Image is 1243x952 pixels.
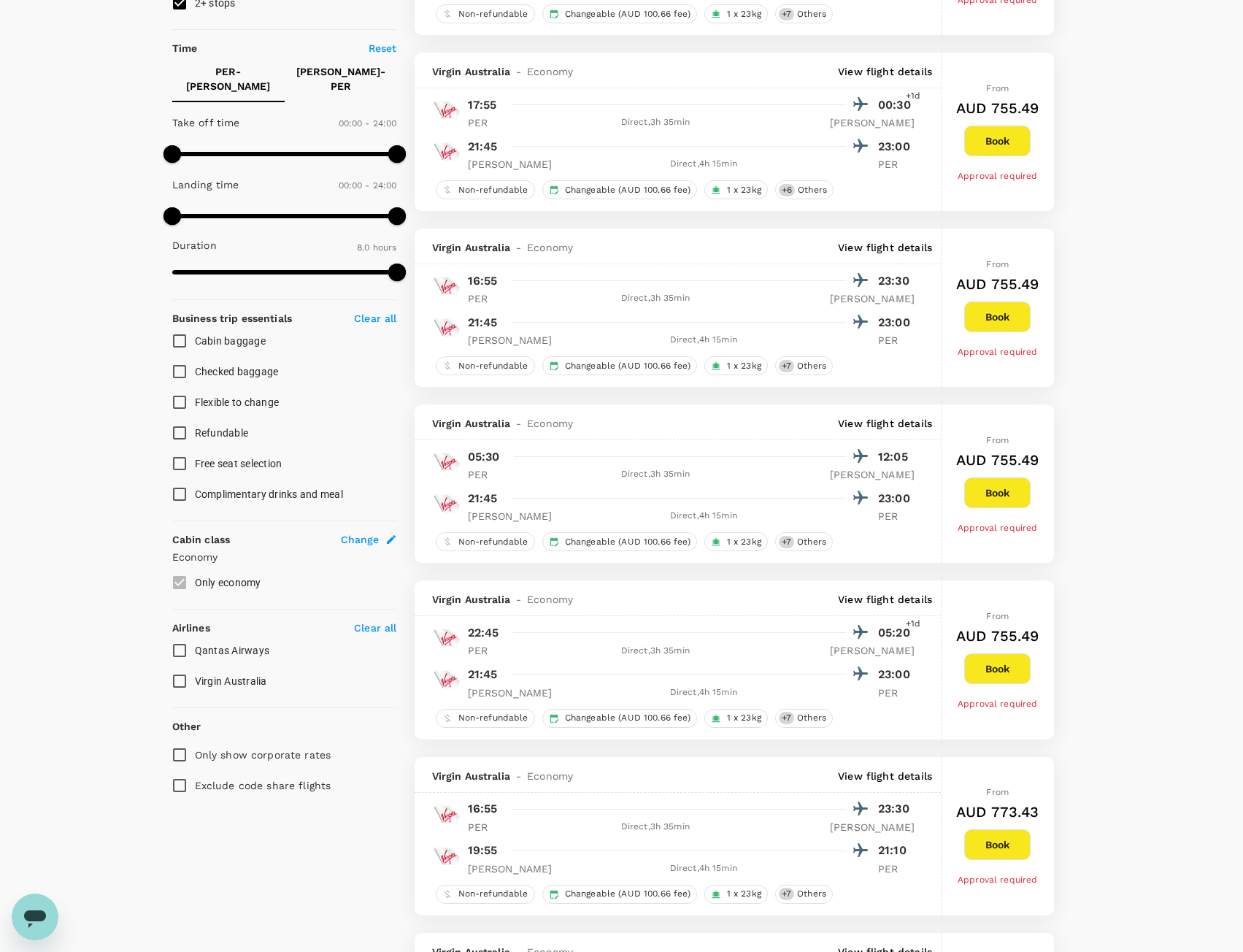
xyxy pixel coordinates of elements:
[468,157,553,172] p: [PERSON_NAME]
[704,180,768,199] div: 1 x 23kg
[339,118,397,128] span: 00:00 - 24:00
[721,360,767,372] span: 1 x 23kg
[559,888,696,900] span: Changeable (AUD 100.66 fee)
[779,8,794,20] span: + 7
[432,272,461,301] img: VA
[721,712,767,724] span: 1 x 23kg
[721,536,767,548] span: 1 x 23kg
[779,888,794,900] span: + 7
[468,509,553,523] p: [PERSON_NAME]
[956,448,1039,472] h6: AUD 755.49
[468,820,504,834] p: PER
[561,509,846,523] div: Direct , 4h 15min
[468,666,498,683] p: 21:45
[436,180,535,199] div: Non-refundable
[830,643,915,658] p: [PERSON_NAME]
[878,624,915,642] p: 05:20
[453,712,534,724] span: Non-refundable
[878,138,915,156] p: 23:00
[561,861,846,876] div: Direct , 4h 15min
[704,885,768,904] div: 1 x 23kg
[775,4,833,23] div: +7Others
[559,536,696,548] span: Changeable (AUD 100.66 fee)
[838,240,932,255] p: View flight details
[432,800,461,829] img: VA
[791,712,832,724] span: Others
[195,577,261,588] span: Only economy
[542,180,697,199] div: Changeable (AUD 100.66 fee)
[357,242,396,253] span: 8.0 hours
[721,184,767,196] span: 1 x 23kg
[791,888,832,900] span: Others
[513,644,798,659] div: Direct , 3h 35min
[453,888,534,900] span: Non-refundable
[721,8,767,20] span: 1 x 23kg
[453,360,534,372] span: Non-refundable
[468,138,498,156] p: 21:45
[704,4,768,23] div: 1 x 23kg
[956,96,1039,120] h6: AUD 755.49
[453,8,534,20] span: Non-refundable
[195,366,279,377] span: Checked baggage
[878,842,915,859] p: 21:10
[453,184,534,196] span: Non-refundable
[775,180,834,199] div: +6Others
[432,448,461,477] img: VA
[195,675,267,687] span: Virgin Australia
[779,536,794,548] span: + 7
[432,489,461,518] img: VA
[513,820,798,834] div: Direct , 3h 35min
[878,686,915,700] p: PER
[172,238,217,253] p: Duration
[775,885,833,904] div: +7Others
[986,83,1009,93] span: From
[791,360,832,372] span: Others
[878,96,915,114] p: 00:30
[830,115,915,130] p: [PERSON_NAME]
[436,356,535,375] div: Non-refundable
[878,448,915,466] p: 12:05
[432,64,510,79] span: Virgin Australia
[339,180,397,191] span: 00:00 - 24:00
[354,311,396,326] p: Clear all
[792,184,833,196] span: Others
[986,787,1009,797] span: From
[542,4,697,23] div: Changeable (AUD 100.66 fee)
[958,523,1038,533] span: Approval required
[432,416,510,431] span: Virgin Australia
[958,699,1038,709] span: Approval required
[561,333,846,348] div: Direct , 4h 15min
[195,427,249,439] span: Refundable
[559,360,696,372] span: Changeable (AUD 100.66 fee)
[172,41,198,55] p: Time
[195,488,343,500] span: Complimentary drinks and meal
[468,333,553,348] p: [PERSON_NAME]
[432,665,461,694] img: VA
[542,885,697,904] div: Changeable (AUD 100.66 fee)
[958,347,1038,357] span: Approval required
[775,356,833,375] div: +7Others
[878,800,915,818] p: 23:30
[510,240,527,255] span: -
[468,643,504,658] p: PER
[527,769,573,783] span: Economy
[172,177,239,192] p: Landing time
[956,800,1039,824] h6: AUD 773.43
[838,592,932,607] p: View flight details
[964,477,1031,508] button: Book
[527,240,573,255] span: Economy
[986,611,1009,621] span: From
[791,8,832,20] span: Others
[172,719,201,734] p: Other
[432,592,510,607] span: Virgin Australia
[542,709,697,728] div: Changeable (AUD 100.66 fee)
[510,592,527,607] span: -
[906,617,920,632] span: +1d
[986,435,1009,445] span: From
[436,4,535,23] div: Non-refundable
[791,536,832,548] span: Others
[468,624,499,642] p: 22:45
[559,712,696,724] span: Changeable (AUD 100.66 fee)
[195,778,331,793] p: Exclude code share flights
[468,115,504,130] p: PER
